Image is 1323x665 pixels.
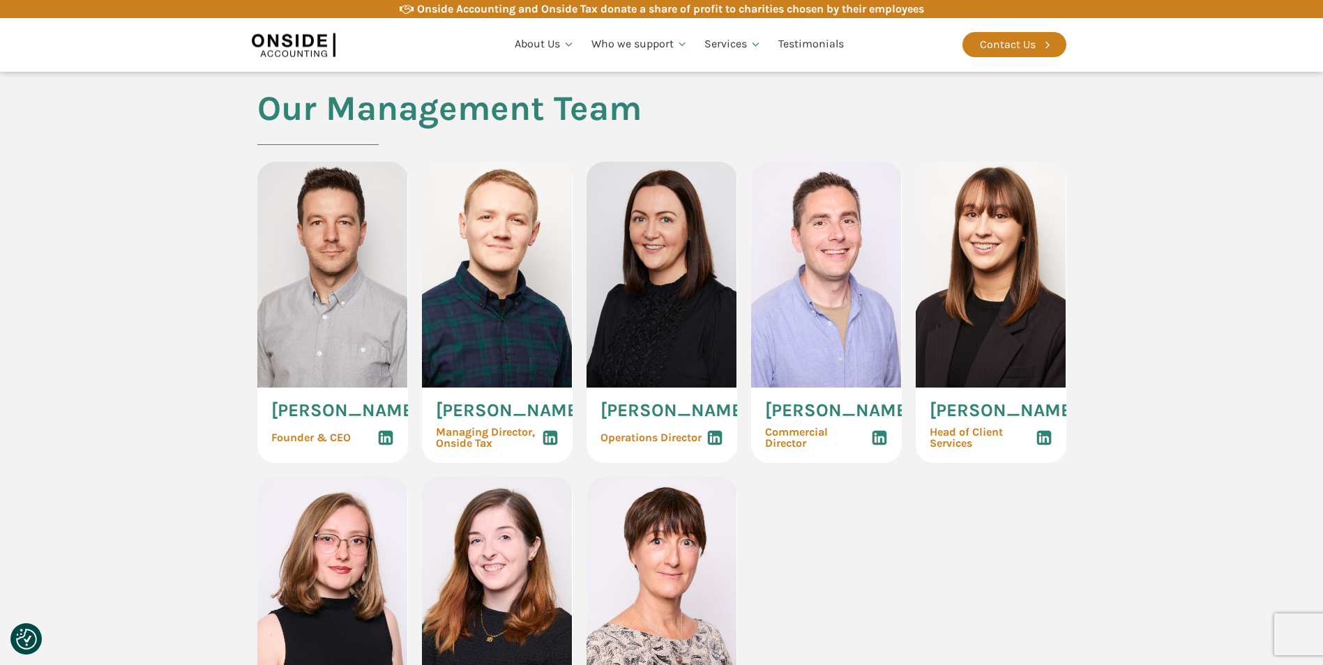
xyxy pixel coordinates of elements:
span: [PERSON_NAME] [600,402,748,420]
span: Head of Client Services [930,427,1036,449]
a: Who we support [583,21,697,68]
h2: Our Management Team [257,89,642,162]
span: [PERSON_NAME] [765,402,913,420]
a: Testimonials [770,21,852,68]
span: [PERSON_NAME] [930,402,1078,420]
a: About Us [506,21,583,68]
span: [PERSON_NAME] [436,402,584,420]
img: Onside Accounting [252,29,335,61]
a: Services [696,21,770,68]
span: Managing Director, Onside Tax [436,427,535,449]
span: Commercial Director [765,427,871,449]
div: Contact Us [980,36,1036,54]
img: Revisit consent button [16,629,37,650]
span: Operations Director [600,432,702,443]
a: Contact Us [962,32,1066,57]
span: [PERSON_NAME] [271,402,419,420]
span: Founder & CEO [271,432,351,443]
button: Consent Preferences [16,629,37,650]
